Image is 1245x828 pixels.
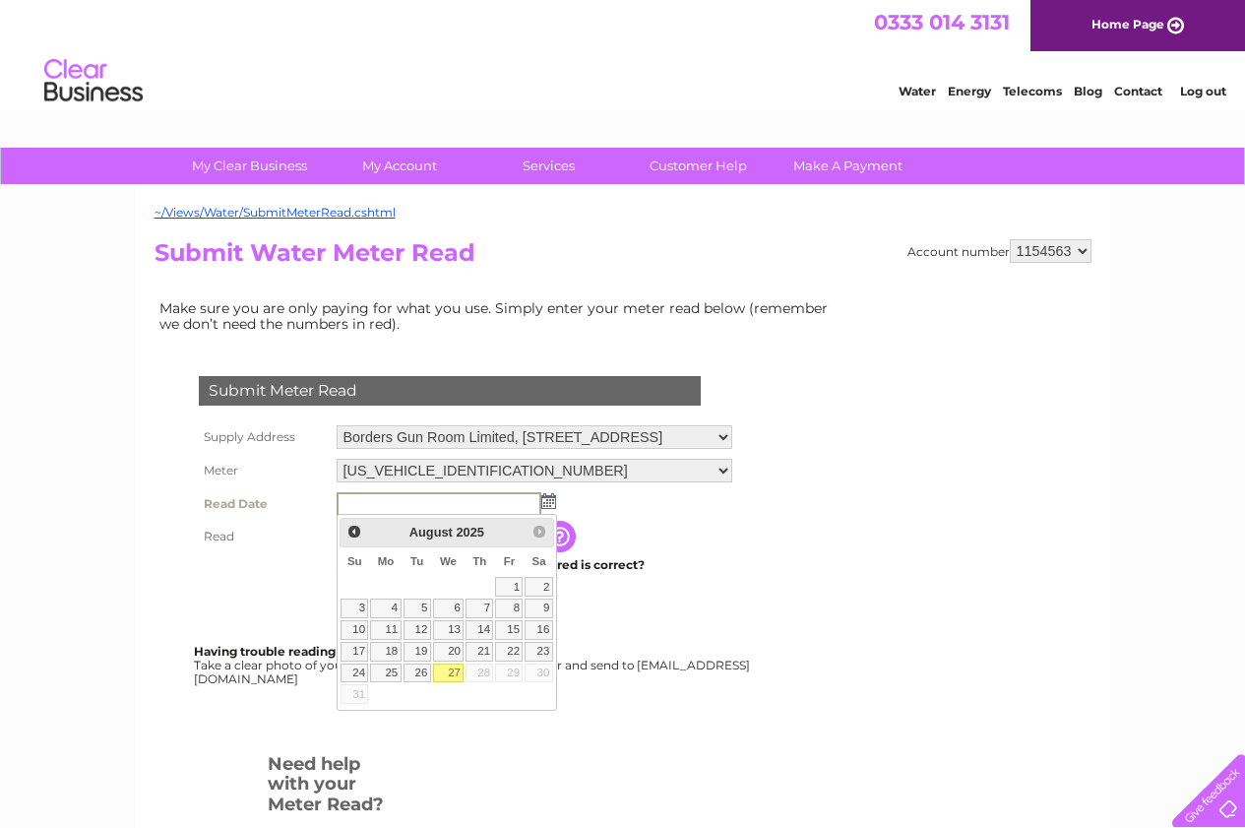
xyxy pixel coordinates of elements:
[495,620,523,640] a: 15
[532,555,546,567] span: Saturday
[370,599,401,618] a: 4
[495,642,523,662] a: 22
[466,599,493,618] a: 7
[370,620,401,640] a: 11
[341,620,368,640] a: 10
[268,750,389,825] h3: Need help with your Meter Read?
[155,239,1091,277] h2: Submit Water Meter Read
[346,524,362,540] span: Prev
[495,599,523,618] a: 8
[1074,84,1102,98] a: Blog
[525,620,552,640] a: 16
[617,148,779,184] a: Customer Help
[410,555,423,567] span: Tuesday
[158,11,1089,96] div: Clear Business is a trading name of Verastar Limited (registered in [GEOGRAPHIC_DATA] No. 3667643...
[341,599,368,618] a: 3
[1003,84,1062,98] a: Telecoms
[525,642,552,662] a: 23
[544,521,580,552] input: Information
[948,84,991,98] a: Energy
[907,239,1091,263] div: Account number
[899,84,936,98] a: Water
[378,555,395,567] span: Monday
[467,148,630,184] a: Services
[433,664,465,683] a: 27
[194,487,332,521] th: Read Date
[409,525,453,540] span: August
[433,599,465,618] a: 6
[194,645,753,685] div: Take a clear photo of your readings, tell us which supply it's for and send to [EMAIL_ADDRESS][DO...
[504,555,516,567] span: Friday
[541,493,556,509] img: ...
[194,521,332,552] th: Read
[874,10,1010,34] a: 0333 014 3131
[1114,84,1162,98] a: Contact
[433,620,465,640] a: 13
[525,599,552,618] a: 9
[341,664,368,683] a: 24
[370,664,401,683] a: 25
[404,599,431,618] a: 5
[194,454,332,487] th: Meter
[341,642,368,662] a: 17
[43,51,144,111] img: logo.png
[767,148,929,184] a: Make A Payment
[472,555,486,567] span: Thursday
[456,525,483,540] span: 2025
[525,577,552,597] a: 2
[404,620,431,640] a: 12
[347,555,362,567] span: Sunday
[342,521,365,543] a: Prev
[404,664,431,683] a: 26
[495,577,523,597] a: 1
[168,148,331,184] a: My Clear Business
[318,148,480,184] a: My Account
[404,642,431,662] a: 19
[466,620,493,640] a: 14
[155,205,396,220] a: ~/Views/Water/SubmitMeterRead.cshtml
[332,552,737,578] td: Are you sure the read you have entered is correct?
[199,376,701,406] div: Submit Meter Read
[155,295,843,337] td: Make sure you are only paying for what you use. Simply enter your meter read below (remember we d...
[370,642,401,662] a: 18
[1180,84,1226,98] a: Log out
[433,642,465,662] a: 20
[466,642,493,662] a: 21
[194,644,414,659] b: Having trouble reading your meter?
[440,555,457,567] span: Wednesday
[194,420,332,454] th: Supply Address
